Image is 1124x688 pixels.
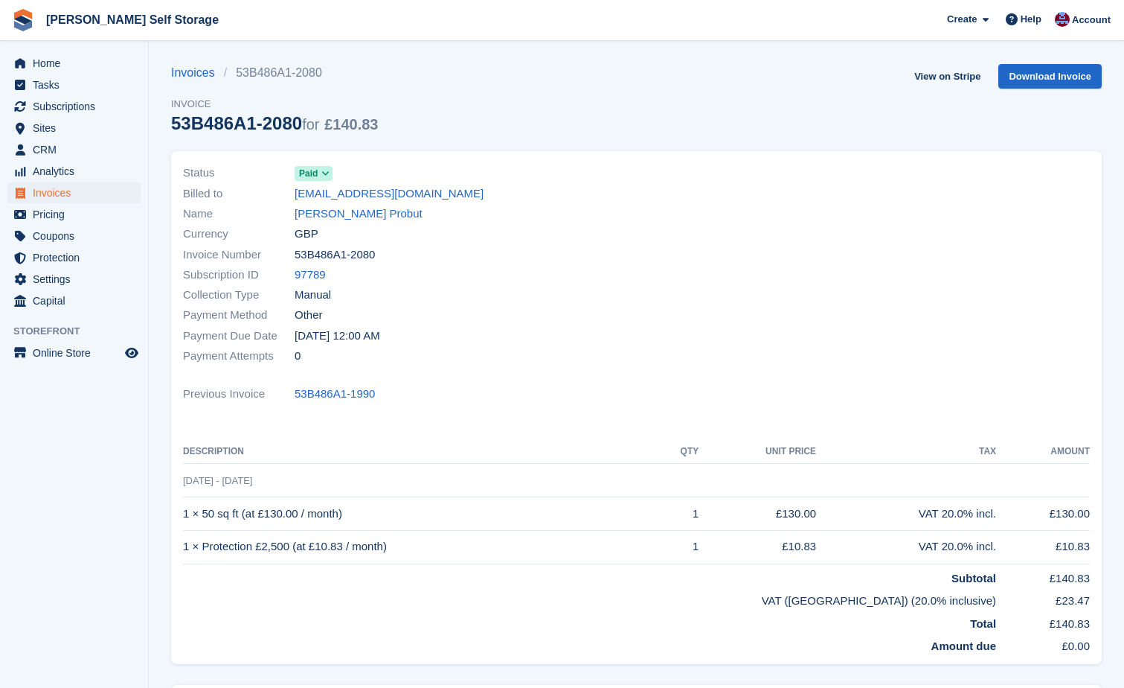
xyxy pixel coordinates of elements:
th: Unit Price [699,440,816,464]
span: Pricing [33,204,122,225]
td: £23.47 [996,587,1090,610]
a: [PERSON_NAME] Self Storage [40,7,225,32]
td: £140.83 [996,564,1090,587]
div: VAT 20.0% incl. [816,538,996,555]
th: Amount [996,440,1090,464]
td: £10.83 [699,530,816,564]
span: Storefront [13,324,148,339]
th: QTY [656,440,699,464]
td: 1 × 50 sq ft (at £130.00 / month) [183,497,656,531]
span: Other [295,307,323,324]
span: Subscriptions [33,96,122,117]
span: CRM [33,139,122,160]
span: Name [183,206,295,223]
a: menu [7,74,141,95]
span: Capital [33,290,122,311]
span: Help [1021,12,1041,27]
span: Billed to [183,185,295,203]
span: Payment Method [183,307,295,324]
td: 1 [656,497,699,531]
a: View on Stripe [908,64,986,89]
span: Invoices [33,182,122,203]
span: [DATE] - [DATE] [183,475,252,486]
span: Status [183,165,295,182]
img: stora-icon-8386f47178a22dfd0bd8f6a31ec36ba5ce8667c1dd55bd0f319d3a0aa187defe.svg [12,9,34,31]
a: menu [7,53,141,74]
span: Subscription ID [183,267,295,284]
a: Paid [295,165,333,182]
nav: breadcrumbs [171,64,378,82]
td: £10.83 [996,530,1090,564]
a: [EMAIL_ADDRESS][DOMAIN_NAME] [295,185,484,203]
a: menu [7,96,141,117]
a: 97789 [295,267,326,284]
span: Invoice [171,97,378,112]
span: Invoice Number [183,246,295,264]
div: 53B486A1-2080 [171,113,378,133]
a: menu [7,226,141,246]
a: [PERSON_NAME] Probut [295,206,423,223]
span: Payment Due Date [183,328,295,345]
strong: Subtotal [951,572,996,585]
span: 0 [295,348,301,365]
time: 2025-09-02 23:00:00 UTC [295,328,380,345]
span: Tasks [33,74,122,95]
td: £130.00 [996,497,1090,531]
td: £0.00 [996,632,1090,655]
strong: Amount due [931,640,997,652]
strong: Total [970,617,996,630]
div: VAT 20.0% incl. [816,506,996,523]
td: 1 × Protection £2,500 (at £10.83 / month) [183,530,656,564]
span: Home [33,53,122,74]
span: Manual [295,287,331,304]
span: 53B486A1-2080 [295,246,375,264]
a: menu [7,118,141,138]
a: Preview store [123,344,141,362]
a: menu [7,247,141,268]
span: Sites [33,118,122,138]
a: menu [7,161,141,182]
td: £140.83 [996,610,1090,633]
a: 53B486A1-1990 [295,386,375,403]
span: £140.83 [324,116,378,133]
span: Create [947,12,977,27]
span: Coupons [33,226,122,246]
span: for [302,116,319,133]
a: menu [7,343,141,363]
a: menu [7,269,141,290]
a: menu [7,139,141,160]
a: Invoices [171,64,224,82]
span: Online Store [33,343,122,363]
span: Paid [299,167,318,180]
td: VAT ([GEOGRAPHIC_DATA]) (20.0% inclusive) [183,587,996,610]
img: Tracy Bailey [1055,12,1070,27]
th: Tax [816,440,996,464]
span: Settings [33,269,122,290]
span: Collection Type [183,287,295,304]
th: Description [183,440,656,464]
span: Protection [33,247,122,268]
a: menu [7,290,141,311]
span: Account [1072,13,1111,28]
a: menu [7,182,141,203]
a: Download Invoice [998,64,1102,89]
span: GBP [295,226,318,243]
span: Previous Invoice [183,386,295,403]
span: Currency [183,226,295,243]
span: Analytics [33,161,122,182]
td: £130.00 [699,497,816,531]
span: Payment Attempts [183,348,295,365]
td: 1 [656,530,699,564]
a: menu [7,204,141,225]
